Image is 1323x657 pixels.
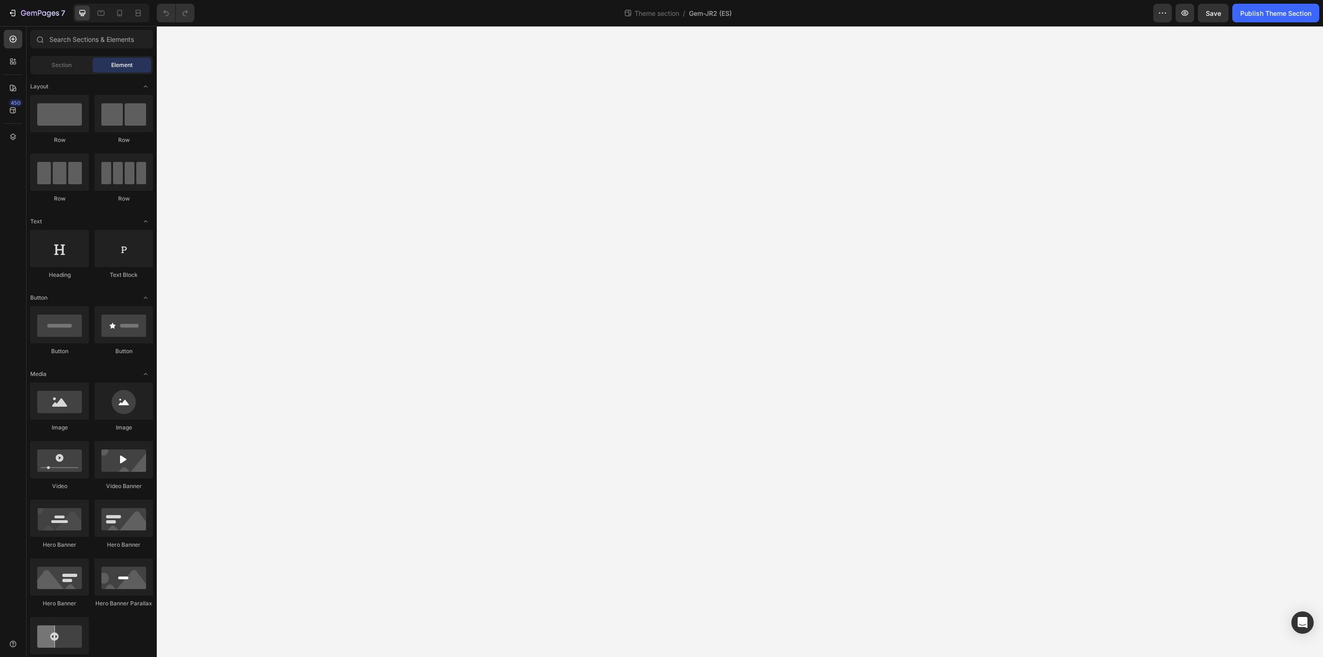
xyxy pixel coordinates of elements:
[138,367,153,382] span: Toggle open
[94,423,153,432] div: Image
[30,482,89,490] div: Video
[157,4,194,22] div: Undo/Redo
[30,136,89,144] div: Row
[94,599,153,608] div: Hero Banner Parallax
[138,79,153,94] span: Toggle open
[9,99,22,107] div: 450
[30,217,42,226] span: Text
[94,194,153,203] div: Row
[30,271,89,279] div: Heading
[157,26,1323,657] iframe: Design area
[30,294,47,302] span: Button
[94,271,153,279] div: Text Block
[1232,4,1319,22] button: Publish Theme Section
[1240,8,1311,18] div: Publish Theme Section
[30,541,89,549] div: Hero Banner
[30,194,89,203] div: Row
[30,423,89,432] div: Image
[1206,9,1221,17] span: Save
[689,8,732,18] span: Gem-JR2 (ES)
[683,8,685,18] span: /
[94,136,153,144] div: Row
[1198,4,1229,22] button: Save
[30,347,89,355] div: Button
[4,4,69,22] button: 7
[138,214,153,229] span: Toggle open
[94,482,153,490] div: Video Banner
[633,8,681,18] span: Theme section
[30,30,153,48] input: Search Sections & Elements
[1291,611,1314,634] div: Open Intercom Messenger
[30,370,47,378] span: Media
[94,347,153,355] div: Button
[52,61,72,69] span: Section
[30,599,89,608] div: Hero Banner
[61,7,65,19] p: 7
[111,61,133,69] span: Element
[94,541,153,549] div: Hero Banner
[30,82,48,91] span: Layout
[138,290,153,305] span: Toggle open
